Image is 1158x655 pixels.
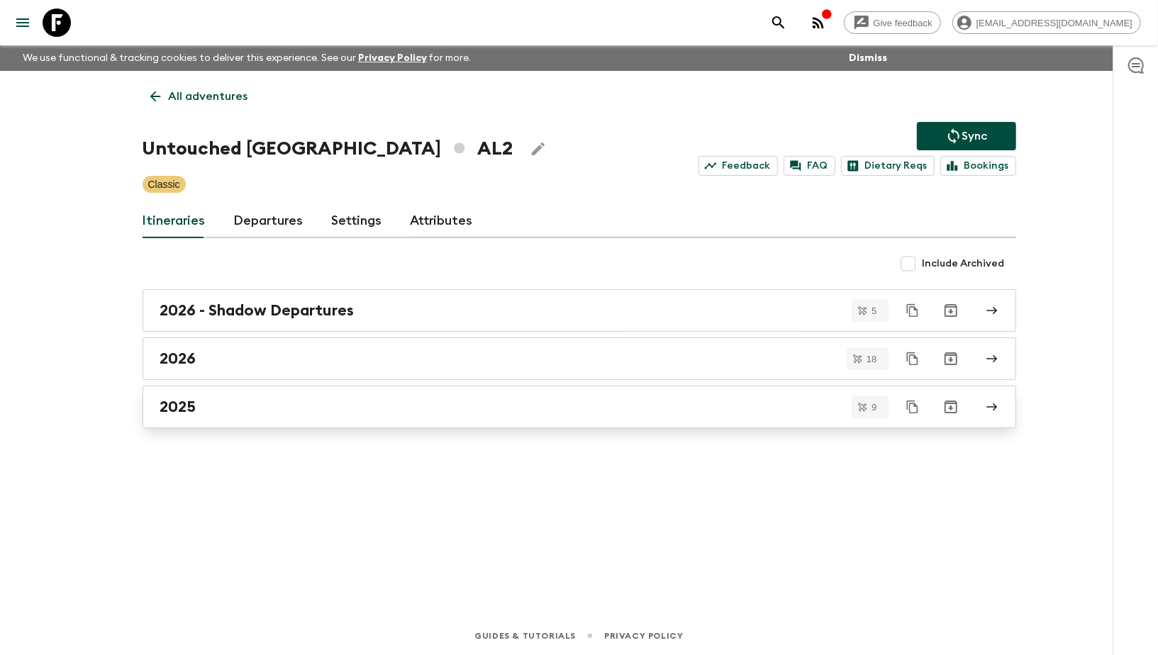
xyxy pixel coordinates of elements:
span: Include Archived [923,257,1005,271]
h2: 2026 [160,349,196,368]
div: [EMAIL_ADDRESS][DOMAIN_NAME] [952,11,1141,34]
button: Duplicate [900,394,925,420]
button: Edit Adventure Title [524,135,552,163]
span: [EMAIL_ADDRESS][DOMAIN_NAME] [969,18,1140,28]
h2: 2025 [160,398,196,416]
button: Duplicate [900,298,925,323]
button: Archive [937,296,965,325]
a: Give feedback [844,11,941,34]
span: 5 [863,306,885,315]
h1: Untouched [GEOGRAPHIC_DATA] AL2 [143,135,513,163]
a: 2026 [143,337,1016,380]
a: FAQ [784,156,835,176]
a: Feedback [698,156,778,176]
span: Give feedback [866,18,940,28]
a: Privacy Policy [604,628,683,644]
a: Itineraries [143,204,206,238]
a: Departures [234,204,304,238]
p: All adventures [169,88,248,105]
button: Dismiss [845,48,891,68]
a: 2026 - Shadow Departures [143,289,1016,332]
p: Classic [148,177,180,191]
a: Bookings [940,156,1016,176]
span: 18 [858,354,885,364]
a: Privacy Policy [358,53,427,63]
p: Sync [962,128,988,145]
a: Dietary Reqs [841,156,935,176]
button: Archive [937,345,965,373]
button: Archive [937,393,965,421]
button: Duplicate [900,346,925,371]
button: Sync adventure departures to the booking engine [917,122,1016,150]
a: Attributes [411,204,473,238]
button: menu [9,9,37,37]
p: We use functional & tracking cookies to deliver this experience. See our for more. [17,45,477,71]
h2: 2026 - Shadow Departures [160,301,355,320]
span: 9 [863,403,885,412]
a: Settings [332,204,382,238]
a: All adventures [143,82,256,111]
a: 2025 [143,386,1016,428]
button: search adventures [764,9,793,37]
a: Guides & Tutorials [474,628,576,644]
